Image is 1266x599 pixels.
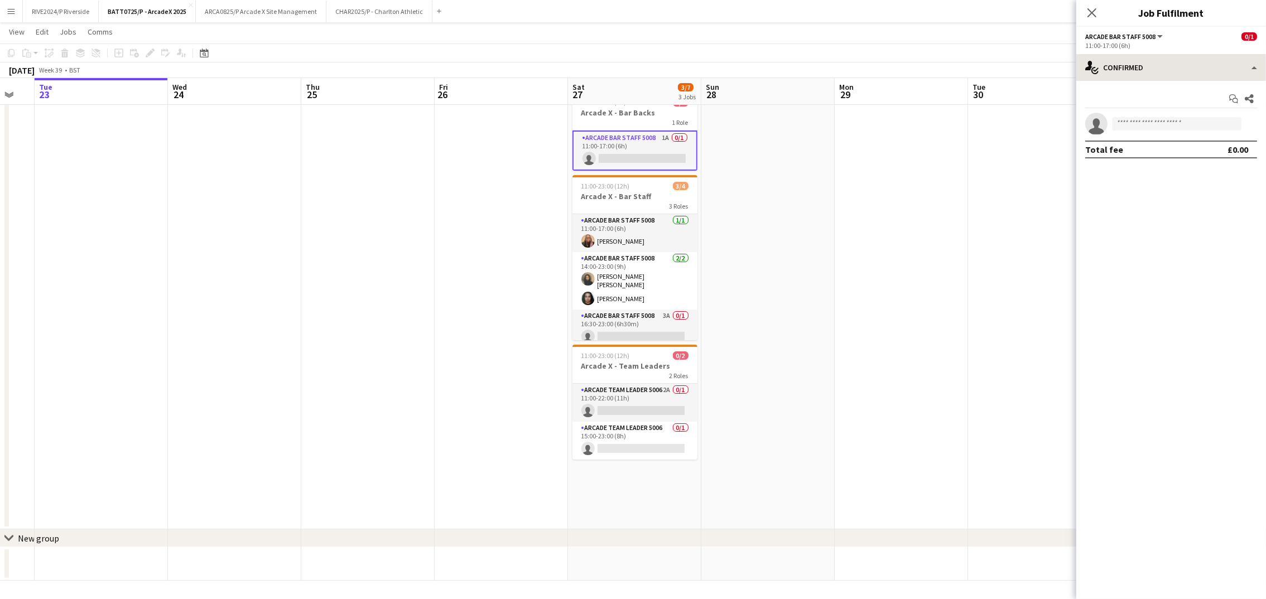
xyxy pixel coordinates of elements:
[69,66,80,74] div: BST
[9,65,35,76] div: [DATE]
[673,182,689,190] span: 3/4
[572,214,697,252] app-card-role: Arcade Bar Staff 50081/111:00-17:00 (6h)[PERSON_NAME]
[1076,54,1266,81] div: Confirmed
[83,25,117,39] a: Comms
[1085,32,1164,41] button: Arcade Bar Staff 5008
[37,88,52,101] span: 23
[36,27,49,37] span: Edit
[572,175,697,340] app-job-card: 11:00-23:00 (12h)3/4Arcade X - Bar Staff3 RolesArcade Bar Staff 50081/111:00-17:00 (6h)[PERSON_NA...
[18,533,59,544] div: New group
[31,25,53,39] a: Edit
[1085,41,1257,50] div: 11:00-17:00 (6h)
[196,1,326,22] button: ARCA0825/P Arcade X Site Management
[572,191,697,201] h3: Arcade X - Bar Staff
[572,310,697,347] app-card-role: Arcade Bar Staff 50083A0/116:30-23:00 (6h30m)
[572,361,697,371] h3: Arcade X - Team Leaders
[706,82,719,92] span: Sun
[572,422,697,460] app-card-role: Arcade Team Leader 50060/115:00-23:00 (8h)
[572,384,697,422] app-card-role: Arcade Team Leader 50062A0/111:00-22:00 (11h)
[9,27,25,37] span: View
[672,118,689,127] span: 1 Role
[670,371,689,380] span: 2 Roles
[839,82,854,92] span: Mon
[704,88,719,101] span: 28
[1085,32,1156,41] span: Arcade Bar Staff 5008
[171,88,187,101] span: 24
[326,1,432,22] button: CHAR2025/P - Charlton Athletic
[60,27,76,37] span: Jobs
[572,131,697,171] app-card-role: Arcade Bar Staff 50081A0/111:00-17:00 (6h)
[4,25,29,39] a: View
[971,88,985,101] span: 30
[1228,144,1248,155] div: £0.00
[581,351,630,360] span: 11:00-23:00 (12h)
[172,82,187,92] span: Wed
[306,82,320,92] span: Thu
[23,1,99,22] button: RIVE2024/P Riverside
[88,27,113,37] span: Comms
[571,88,585,101] span: 27
[670,202,689,210] span: 3 Roles
[437,88,448,101] span: 26
[673,351,689,360] span: 0/2
[572,252,697,310] app-card-role: Arcade Bar Staff 50082/214:00-23:00 (9h)[PERSON_NAME] [PERSON_NAME][PERSON_NAME]
[1241,32,1257,41] span: 0/1
[37,66,65,74] span: Week 39
[39,82,52,92] span: Tue
[304,88,320,101] span: 25
[55,25,81,39] a: Jobs
[973,82,985,92] span: Tue
[572,108,697,118] h3: Arcade X - Bar Backs
[572,91,697,171] app-job-card: 11:00-17:00 (6h)0/1Arcade X - Bar Backs1 RoleArcade Bar Staff 50081A0/111:00-17:00 (6h)
[1076,6,1266,20] h3: Job Fulfilment
[837,88,854,101] span: 29
[99,1,196,22] button: BATT0725/P - ArcadeX 2025
[678,83,694,91] span: 3/7
[678,93,696,101] div: 3 Jobs
[1085,144,1123,155] div: Total fee
[572,345,697,460] app-job-card: 11:00-23:00 (12h)0/2Arcade X - Team Leaders2 RolesArcade Team Leader 50062A0/111:00-22:00 (11h) A...
[572,82,585,92] span: Sat
[439,82,448,92] span: Fri
[581,182,630,190] span: 11:00-23:00 (12h)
